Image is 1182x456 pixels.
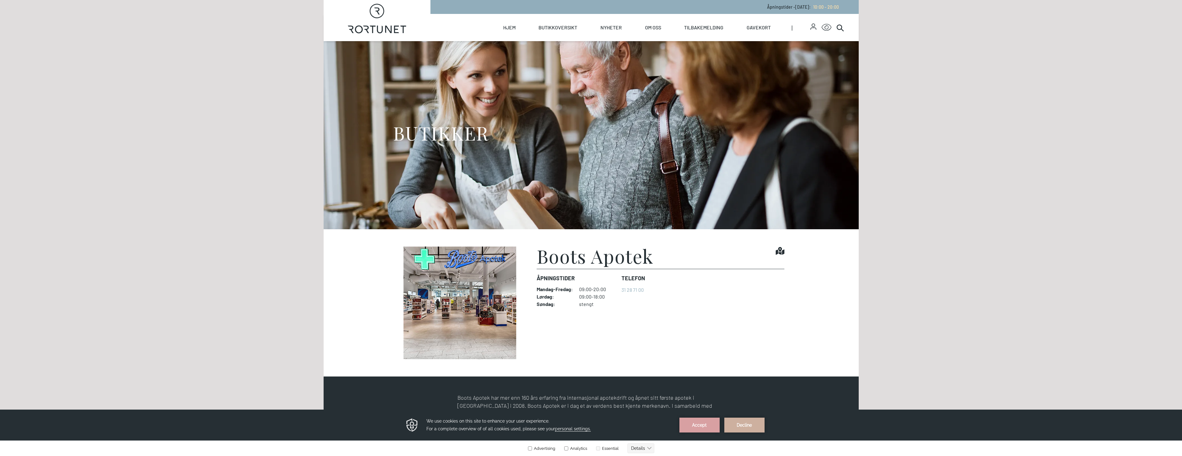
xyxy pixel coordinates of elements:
[405,8,419,23] img: Privacy reminder
[684,14,723,41] a: Tilbakemelding
[537,301,573,307] dt: Søndag :
[537,274,617,282] dt: Åpningstider
[813,4,839,10] span: 10:00 - 20:00
[555,17,591,22] span: personal settings.
[426,8,672,23] h3: We use cookies on this site to enhance your user experience. For a complete overview of of all co...
[622,274,645,282] dt: Telefon
[579,301,617,307] dd: stengt
[631,36,645,41] text: Details
[528,37,555,41] label: Advertising
[679,8,720,23] button: Accept
[600,14,622,41] a: Nyheter
[537,286,573,292] dt: Mandag - Fredag :
[747,14,771,41] a: Gavekort
[579,286,617,292] dd: 09:00-20:00
[811,4,839,10] a: 10:00 - 20:00
[595,37,619,41] label: Essential
[792,14,811,41] span: |
[645,14,661,41] a: Om oss
[528,37,532,41] input: Advertising
[457,394,725,433] p: Boots Apotek har mer enn 160 års erfaring fra internasjonal apotekdrift og åpnet sitt første apot...
[513,136,535,140] details: Attribution
[537,247,654,265] h1: Boots Apotek
[767,4,839,10] p: Åpningstider - [DATE] :
[563,37,587,41] label: Analytics
[596,37,600,41] input: Essential
[393,121,489,144] h1: BUTIKKER
[515,137,530,140] div: © Mappedin
[822,23,831,32] button: Open Accessibility Menu
[539,14,577,41] a: Butikkoversikt
[579,294,617,300] dd: 09:00-18:00
[627,34,654,44] button: Details
[503,14,516,41] a: Hjem
[622,287,644,293] a: 31 28 71 00
[564,37,568,41] input: Analytics
[537,294,573,300] dt: Lørdag :
[724,8,765,23] button: Decline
